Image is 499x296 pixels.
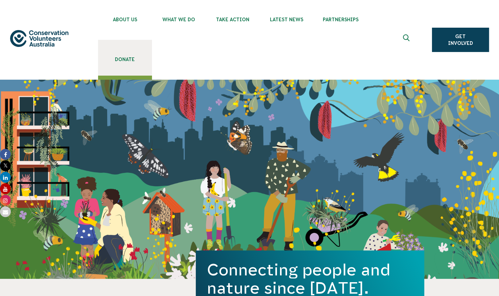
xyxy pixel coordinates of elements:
a: Get Involved [432,28,489,52]
span: Expand search box [403,34,411,45]
span: Partnerships [314,17,368,22]
span: About Us [98,17,152,22]
span: What We Do [152,17,206,22]
span: Latest News [260,17,314,22]
button: Expand search box Close search box [399,32,415,48]
img: logo.svg [10,30,68,47]
span: Take Action [206,17,260,22]
span: Donate [98,57,152,62]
